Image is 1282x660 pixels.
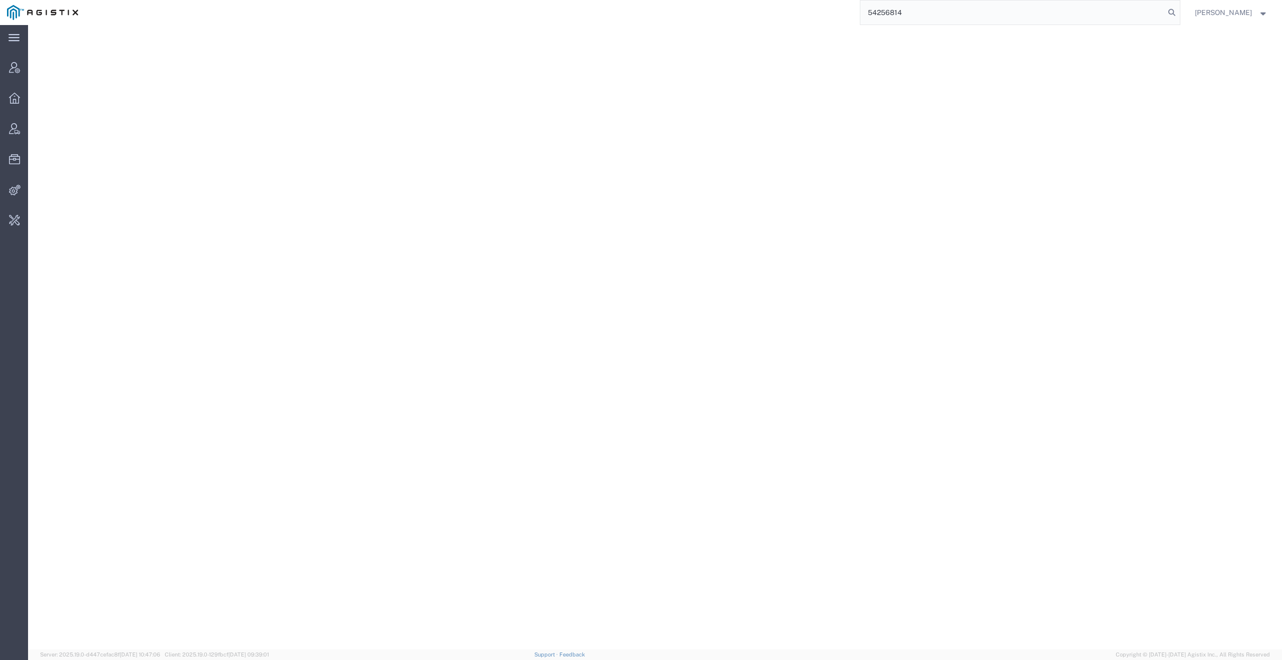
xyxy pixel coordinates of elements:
[7,5,78,20] img: logo
[860,1,1165,25] input: Search for shipment number, reference number
[120,651,160,657] span: [DATE] 10:47:06
[1194,7,1268,19] button: [PERSON_NAME]
[228,651,269,657] span: [DATE] 09:39:01
[1195,7,1252,18] span: Daria Moshkova
[165,651,269,657] span: Client: 2025.19.0-129fbcf
[40,651,160,657] span: Server: 2025.19.0-d447cefac8f
[28,25,1282,649] iframe: FS Legacy Container
[534,651,559,657] a: Support
[559,651,585,657] a: Feedback
[1116,650,1270,659] span: Copyright © [DATE]-[DATE] Agistix Inc., All Rights Reserved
